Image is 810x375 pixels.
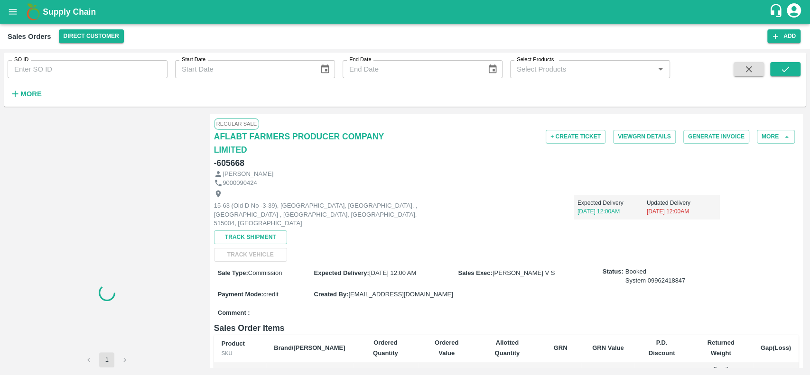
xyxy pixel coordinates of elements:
label: SO ID [14,56,28,64]
a: Supply Chain [43,5,769,18]
p: Pomegranate [222,366,259,375]
span: [DATE] 12:00 AM [369,269,416,276]
span: Commission [248,269,282,276]
span: [PERSON_NAME] V S [493,269,555,276]
b: Ordered Quantity [373,339,398,357]
div: customer-support [769,3,785,20]
button: open drawer [2,1,24,23]
b: Brand/[PERSON_NAME] [274,344,345,351]
button: Open [654,63,667,75]
label: Comment : [218,309,250,318]
label: Expected Delivery : [314,269,369,276]
strong: More [20,90,42,98]
label: Sales Exec : [458,269,493,276]
b: Supply Chain [43,7,96,17]
p: [DATE] 12:00AM [577,207,647,216]
input: End Date [343,60,480,78]
button: page 1 [99,352,114,367]
h6: Sales Order Items [214,321,799,335]
button: Choose date [484,60,502,78]
p: [DATE] 12:00AM [647,207,716,216]
input: Select Products [513,63,652,75]
b: Ordered Value [435,339,459,357]
label: Created By : [314,291,348,298]
p: Expected Delivery [577,199,647,207]
label: Start Date [182,56,205,64]
p: Updated Delivery [647,199,716,207]
b: Gap(Loss) [761,344,791,351]
span: [EMAIL_ADDRESS][DOMAIN_NAME] [348,291,453,298]
div: account of current user [785,2,802,22]
label: Sale Type : [218,269,248,276]
label: Select Products [517,56,554,64]
button: Select DC [59,29,124,43]
b: Returned Weight [708,339,735,357]
b: Allotted Quantity [494,339,520,357]
label: End Date [349,56,371,64]
b: P.D. Discount [649,339,675,357]
button: Track Shipment [214,230,287,244]
nav: pagination navigation [80,352,134,367]
b: GRN Value [592,344,624,351]
input: Enter SO ID [8,60,168,78]
span: Regular Sale [214,118,259,129]
p: 15-63 (Old D No -3-39), [GEOGRAPHIC_DATA], [GEOGRAPHIC_DATA]. , [GEOGRAPHIC_DATA] , [GEOGRAPHIC_D... [214,201,428,228]
p: 9000090424 [223,179,257,188]
h6: - 605668 [214,156,244,170]
div: Sales Orders [8,30,51,43]
button: + Create Ticket [546,130,605,144]
img: logo [24,2,43,21]
button: More [8,86,44,102]
b: GRN [554,344,568,351]
b: Product [222,340,245,347]
label: Status: [603,267,624,276]
label: Payment Mode : [218,291,263,298]
button: Generate Invoice [683,130,749,144]
p: [PERSON_NAME] [223,170,273,179]
button: Add [767,29,801,43]
button: ViewGRN Details [613,130,676,144]
button: More [757,130,795,144]
input: Start Date [175,60,312,78]
button: Choose date [316,60,334,78]
a: AFLABT FARMERS PRODUCER COMPANY LIMITED [214,130,409,156]
span: credit [263,291,279,298]
div: SKU [222,349,259,357]
span: Booked [625,267,686,285]
div: System 09962418847 [625,276,686,285]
